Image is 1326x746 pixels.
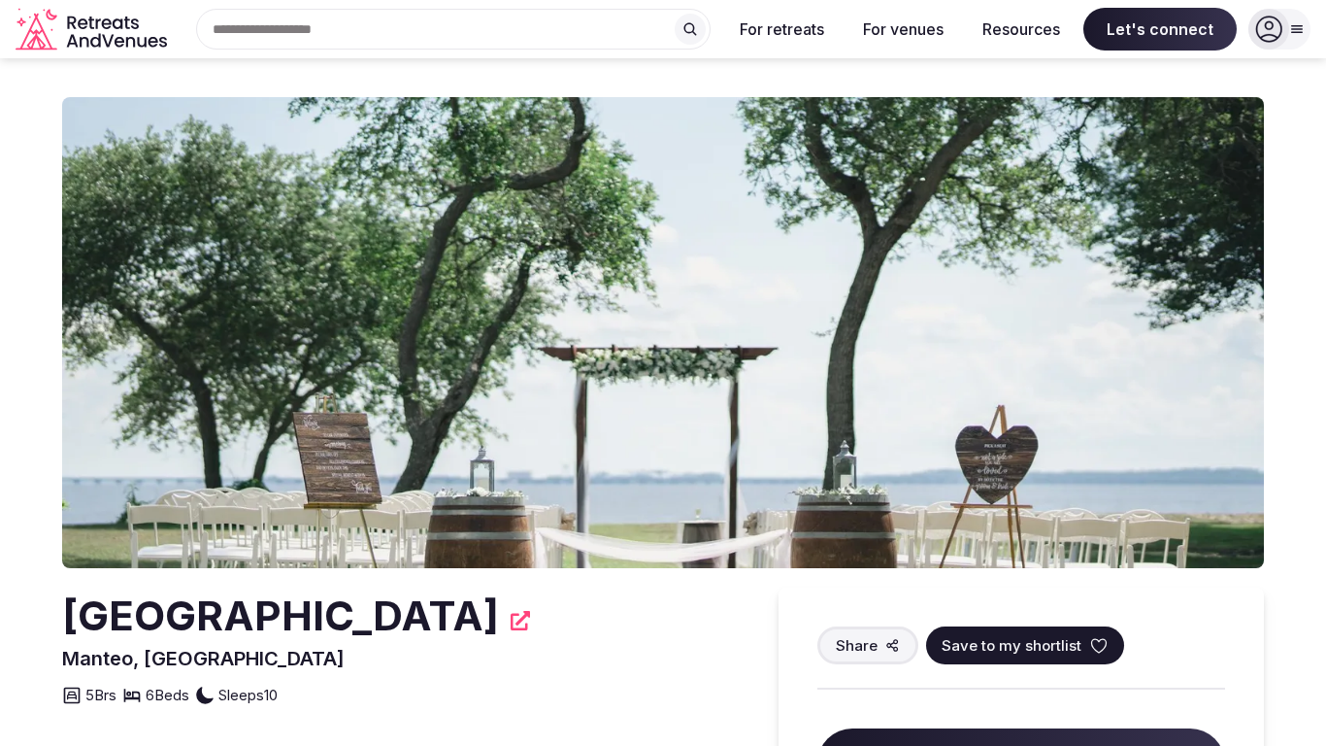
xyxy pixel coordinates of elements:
button: Share [817,627,918,664]
span: Sleeps 10 [218,685,278,705]
img: Venue cover photo [62,97,1264,568]
span: Manteo, [GEOGRAPHIC_DATA] [62,647,345,670]
span: Let's connect [1083,8,1237,51]
svg: Retreats and Venues company logo [16,8,171,51]
a: Visit the homepage [16,8,171,51]
h2: [GEOGRAPHIC_DATA] [62,588,499,645]
button: Resources [967,8,1076,51]
button: Save to my shortlist [926,627,1124,664]
span: Save to my shortlist [942,635,1081,656]
span: Share [836,635,878,656]
button: For venues [847,8,959,51]
button: For retreats [724,8,840,51]
span: 5 Brs [85,685,116,705]
span: 6 Beds [146,685,189,705]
